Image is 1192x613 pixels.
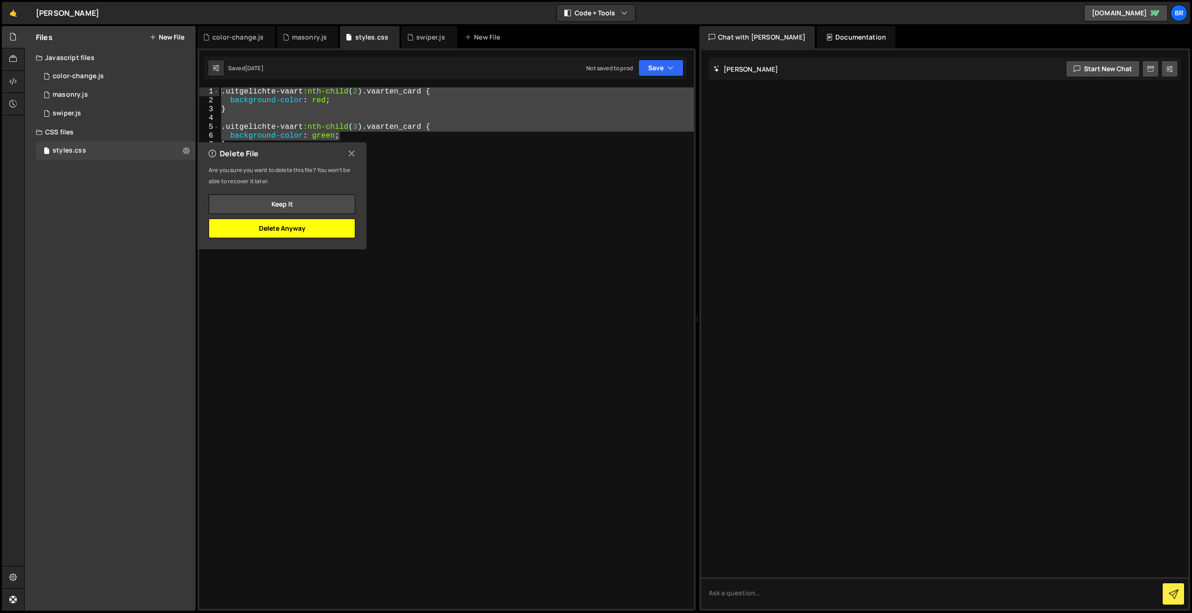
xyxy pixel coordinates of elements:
div: styles.css [53,147,86,155]
div: color-change.js [53,72,104,80]
h2: Delete File [209,148,258,159]
div: styles.css [355,33,389,42]
h2: [PERSON_NAME] [713,65,778,73]
div: Saved [228,64,264,72]
button: Start new chat [1066,60,1140,77]
div: 4 [199,114,219,123]
div: [PERSON_NAME] [36,7,99,19]
button: New File [149,33,184,41]
div: 6 [199,132,219,140]
button: Code + Tools [557,5,635,21]
div: Chat with [PERSON_NAME] [699,26,815,48]
button: Save [638,60,684,76]
div: masonry.js [292,33,327,42]
div: 16297/44027.css [36,141,196,160]
button: Delete Anyway [209,219,355,238]
div: New File [465,33,504,42]
a: 🤙 [2,2,25,24]
div: Documentation [817,26,895,48]
div: 16297/44014.js [36,104,196,123]
div: CSS files [25,123,196,141]
div: masonry.js [53,91,88,99]
div: 5 [199,123,219,132]
div: swiper.js [53,109,81,118]
a: Br [1171,5,1187,21]
button: Keep it [209,194,355,214]
div: 7 [199,140,219,149]
div: color-change.js [212,33,264,42]
div: 16297/44199.js [36,86,196,104]
p: Are you sure you want to delete this file? You won’t be able to recover it later. [209,165,355,187]
div: swiper.js [416,33,445,42]
div: 1 [199,87,219,96]
div: 2 [199,96,219,105]
div: Javascript files [25,48,196,67]
div: Not saved to prod [586,64,633,72]
a: [DOMAIN_NAME] [1084,5,1168,21]
div: [DATE] [245,64,264,72]
div: 16297/44719.js [36,67,196,86]
h2: Files [36,32,53,42]
div: 3 [199,105,219,114]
